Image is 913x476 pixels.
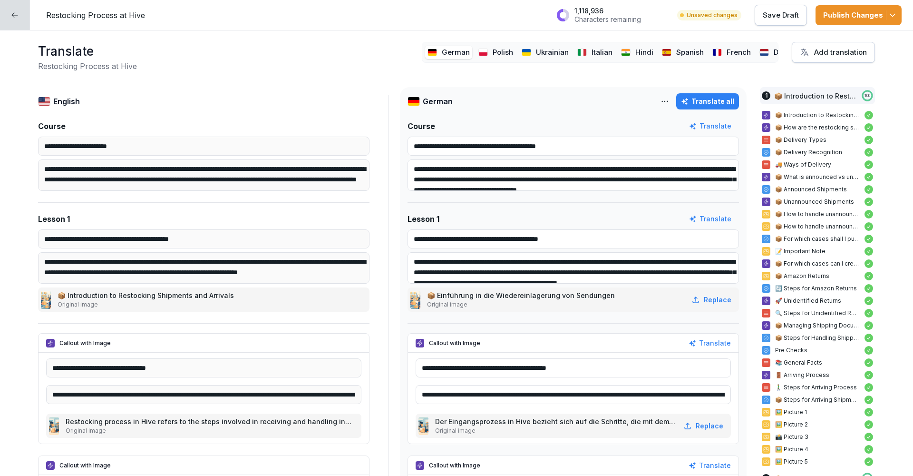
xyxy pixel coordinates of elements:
[59,461,111,470] p: Callout with Image
[775,420,860,429] p: 🖼️ Picture 2
[775,284,860,293] p: 🔄 Steps for Amazon Returns
[727,47,751,58] p: French
[775,433,860,441] p: 📸 Picture 3
[775,321,860,330] p: 📦 Managing Shipping Documents
[522,49,532,56] img: ua.svg
[662,49,672,56] img: es.svg
[775,123,860,132] p: 📦 How are the restocking shipments delivered?
[689,460,731,471] button: Translate
[775,272,860,280] p: 📦 Amazon Returns
[38,120,66,132] p: Course
[38,42,137,60] h1: Translate
[775,222,860,231] p: 📦 How to handle unannounced SKUs?
[536,47,569,58] p: Ukrainian
[775,346,860,355] p: Pre Checks
[775,297,860,305] p: 🚀 Unidentified Returns
[759,49,769,56] img: nl.svg
[435,426,677,435] p: Original image
[763,10,799,20] p: Save Draft
[823,10,894,20] div: Publish Changes
[59,339,111,347] p: Callout with Image
[408,213,439,225] p: Lesson 1
[775,173,860,181] p: 📦 What is announced vs unannounced restocking shipment?
[775,371,860,379] p: 🚪 Arriving Process
[427,49,437,56] img: de.svg
[689,338,731,348] button: Translate
[41,291,51,309] img: juw6w5svsu7j5zvidu8cajv1.png
[775,396,860,404] p: 📦 Steps for Arriving Shipment in the System
[696,421,723,431] p: Replace
[687,11,738,20] p: Unsaved changes
[775,160,860,169] p: 🚚 Ways of Delivery
[38,97,50,106] img: us.svg
[689,214,731,224] button: Translate
[49,417,59,435] img: fhkk8plh3uo8of57sxjpal7l.png
[574,15,641,24] p: Characters remaining
[53,96,80,107] p: English
[762,91,770,100] div: 1
[592,47,612,58] p: Italian
[38,60,137,72] h2: Restocking Process at Hive
[775,383,860,392] p: 🚶‍♂️ Steps for Arriving Process
[429,461,480,470] p: Callout with Image
[775,148,860,157] p: 📦 Delivery Recognition
[427,290,617,300] p: 📦 Einführung in die Wiedereinlagerung von Sendungen
[621,49,631,56] img: in.svg
[574,7,641,15] p: 1,118,936
[66,426,354,435] p: Original image
[775,408,860,416] p: 🖼️ Picture 1
[775,185,860,194] p: 📦 Announced Shipments
[775,259,860,268] p: 📦 For which cases can I create restocking shipments on behalf of the merchant?
[792,42,875,63] button: Add translation
[755,5,807,26] button: Save Draft
[676,93,739,109] button: Translate all
[816,5,902,25] button: Publish Changes
[775,445,860,454] p: 🖼️ Picture 4
[408,120,435,132] p: Course
[774,47,794,58] p: Dutch
[435,416,677,426] p: Der Eingangsprozess in Hive bezieht sich auf die Schritte, die mit dem Empfang und der Bearbeitun...
[429,339,480,347] p: Callout with Image
[423,96,453,107] p: German
[775,309,860,317] p: 🔍 Steps for Unidentified Returns
[58,300,236,309] p: Original image
[478,49,488,56] img: pl.svg
[38,213,70,225] p: Lesson 1
[775,457,860,466] p: 🖼️ Picture 5
[46,10,145,21] p: Restocking Process at Hive
[418,417,428,435] img: fhkk8plh3uo8of57sxjpal7l.png
[427,300,617,309] p: Original image
[775,111,860,119] p: 📦 Introduction to Restocking Shipments
[408,97,420,106] img: de.svg
[493,47,513,58] p: Polish
[58,290,236,300] p: 📦 Introduction to Restocking Shipments and Arrivals
[800,47,867,58] div: Add translation
[676,47,704,58] p: Spanish
[635,47,653,58] p: Hindi
[66,416,354,426] p: Restocking process in Hive refers to the steps involved in receiving and handling incoming invent...
[712,49,722,56] img: fr.svg
[864,93,870,99] p: 100
[775,136,860,144] p: 📦 Delivery Types
[552,3,669,27] button: 1,118,936Characters remaining
[775,235,860,243] p: 📦 For which cases shall I put the shipments/SKUs on hold?
[775,358,860,367] p: 📚 General Facts
[774,91,857,101] p: 📦 Introduction to Restocking Shipments and Arrivals
[775,334,860,342] p: 📦 Steps for Handling Shipping Documents
[577,49,587,56] img: it.svg
[775,247,860,256] p: 📝 Important Note
[681,96,734,107] div: Translate all
[775,210,860,218] p: 📦 How to handle unannounced restocking shipments?
[704,295,731,305] p: Replace
[410,291,420,309] img: juw6w5svsu7j5zvidu8cajv1.png
[442,47,470,58] p: German
[775,198,860,206] p: 📦 Unannounced Shipments
[689,121,731,131] button: Translate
